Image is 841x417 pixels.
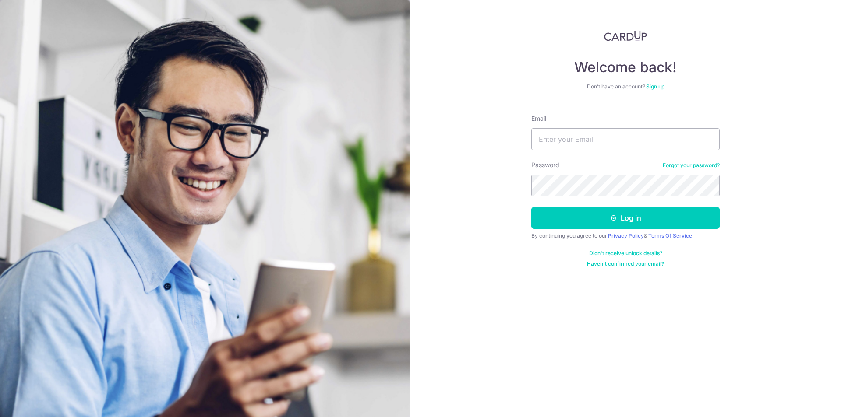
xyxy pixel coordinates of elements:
a: Sign up [646,83,664,90]
a: Forgot your password? [663,162,720,169]
h4: Welcome back! [531,59,720,76]
input: Enter your Email [531,128,720,150]
img: CardUp Logo [604,31,647,41]
a: Terms Of Service [648,232,692,239]
a: Privacy Policy [608,232,644,239]
a: Haven't confirmed your email? [587,260,664,267]
button: Log in [531,207,720,229]
label: Email [531,114,546,123]
div: Don’t have an account? [531,83,720,90]
label: Password [531,161,559,169]
div: By continuing you agree to our & [531,232,720,239]
a: Didn't receive unlock details? [589,250,662,257]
